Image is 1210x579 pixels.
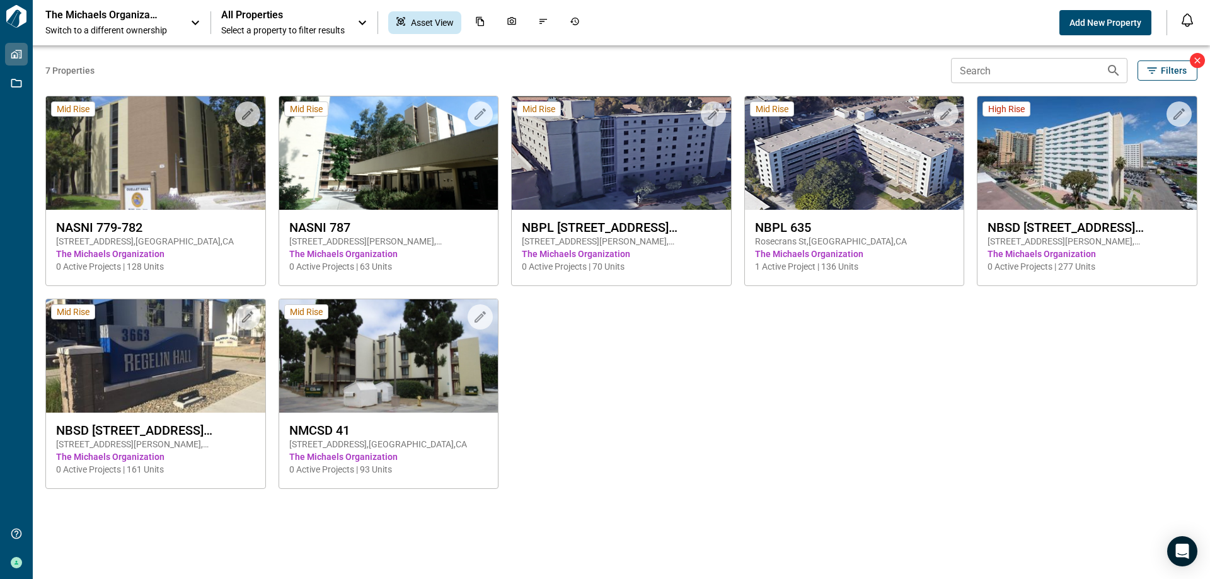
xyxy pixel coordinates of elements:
span: Mid Rise [57,306,89,318]
span: The Michaels Organization [755,248,954,260]
img: property-asset [46,299,265,413]
div: Issues & Info [531,11,556,34]
span: [STREET_ADDRESS] , [GEOGRAPHIC_DATA] , CA [289,438,488,450]
span: The Michaels Organization [522,248,721,260]
div: Asset View [388,11,461,34]
span: Switch to a different ownership [45,24,178,37]
span: 0 Active Projects | 70 Units [522,260,721,273]
span: Asset View [411,16,454,29]
span: The Michaels Organization [56,248,255,260]
span: Rosecrans St , [GEOGRAPHIC_DATA] , CA [755,235,954,248]
img: property-asset [279,96,498,210]
img: property-asset [512,96,731,210]
span: NBPL 635 [755,220,954,235]
span: 0 Active Projects | 63 Units [289,260,488,273]
span: 0 Active Projects | 277 Units [988,260,1187,273]
button: Filters [1138,60,1197,81]
img: property-asset [279,299,498,413]
img: property-asset [977,96,1197,210]
span: Select a property to filter results [221,24,345,37]
span: Mid Rise [522,103,555,115]
span: [STREET_ADDRESS][PERSON_NAME] , [GEOGRAPHIC_DATA] , CA [522,235,721,248]
button: Search properties [1101,58,1126,83]
span: Mid Rise [57,103,89,115]
span: NASNI 787 [289,220,488,235]
span: 0 Active Projects | 93 Units [289,463,488,476]
p: The Michaels Organization [45,9,159,21]
button: Open notification feed [1177,10,1197,30]
span: [STREET_ADDRESS][PERSON_NAME] , [GEOGRAPHIC_DATA] , CA [289,235,488,248]
img: property-asset [46,96,265,210]
span: [STREET_ADDRESS] , [GEOGRAPHIC_DATA] , CA [56,235,255,248]
span: High Rise [988,103,1025,115]
span: Mid Rise [290,306,323,318]
span: NBSD [STREET_ADDRESS][PERSON_NAME][PERSON_NAME] [56,423,255,438]
span: Mid Rise [756,103,788,115]
span: 0 Active Projects | 128 Units [56,260,255,273]
span: Add New Property [1069,16,1141,29]
div: Documents [468,11,493,34]
span: The Michaels Organization [56,450,255,463]
span: [STREET_ADDRESS][PERSON_NAME] , [GEOGRAPHIC_DATA] , CA [988,235,1187,248]
span: 7 Properties [45,64,946,77]
span: 1 Active Project | 136 Units [755,260,954,273]
span: NBPL [STREET_ADDRESS][PERSON_NAME][PERSON_NAME] [522,220,721,235]
div: Job History [562,11,587,34]
span: NMCSD 41 [289,423,488,438]
div: Open Intercom Messenger [1167,536,1197,566]
img: property-asset [745,96,964,210]
span: The Michaels Organization [988,248,1187,260]
span: [STREET_ADDRESS][PERSON_NAME] , [GEOGRAPHIC_DATA] , CA [56,438,255,450]
button: Add New Property [1059,10,1151,35]
div: Photos [499,11,524,34]
span: NBSD [STREET_ADDRESS][PERSON_NAME] [988,220,1187,235]
span: NASNI 779-782 [56,220,255,235]
span: 0 Active Projects | 161 Units [56,463,255,476]
span: The Michaels Organization [289,248,488,260]
span: All Properties [221,9,345,21]
span: Filters [1161,64,1187,77]
span: Mid Rise [290,103,323,115]
span: The Michaels Organization [289,450,488,463]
